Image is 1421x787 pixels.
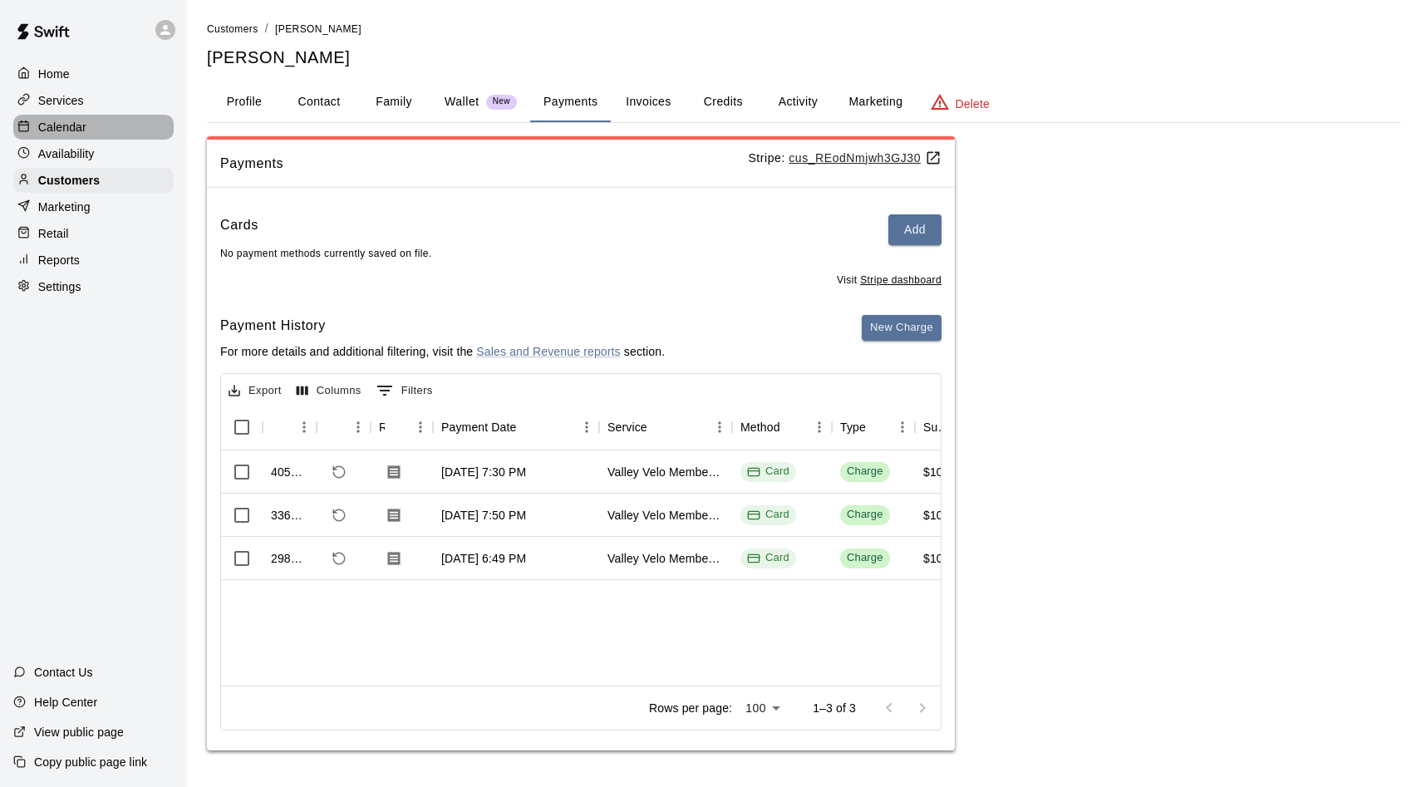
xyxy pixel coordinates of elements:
a: Sales and Revenue reports [476,345,620,358]
button: Show filters [372,377,437,404]
div: basic tabs example [207,82,1401,122]
div: Charge [847,464,883,480]
a: cus_REodNmjwh3GJ30 [789,151,942,165]
a: Stripe dashboard [860,274,942,286]
button: New Charge [862,315,942,341]
button: Profile [207,82,282,122]
a: Marketing [13,194,174,219]
button: Contact [282,82,356,122]
div: $100.00 [923,550,966,567]
div: Receipt [379,404,385,450]
p: Help Center [34,694,97,711]
span: Visit [837,273,942,289]
span: Payments [220,153,748,175]
div: 336869 [271,507,308,524]
p: Marketing [38,199,91,215]
a: Customers [207,22,258,35]
h5: [PERSON_NAME] [207,47,1401,69]
button: Sort [517,416,540,439]
p: Copy public page link [34,754,147,770]
nav: breadcrumb [207,20,1401,38]
button: Menu [292,415,317,440]
div: Service [607,404,647,450]
p: Rows per page: [649,700,732,716]
h6: Cards [220,214,258,245]
div: Charge [847,550,883,566]
button: Menu [408,415,433,440]
div: 100 [739,696,786,721]
span: Refund payment [325,501,353,529]
li: / [265,20,268,37]
p: Home [38,66,70,82]
div: Type [832,404,915,450]
div: 298590 [271,550,308,567]
div: Valley Velo Membership $100 [607,464,724,480]
button: Payments [530,82,611,122]
p: Reports [38,252,80,268]
button: Sort [325,416,348,439]
a: Retail [13,221,174,246]
button: Menu [707,415,732,440]
p: Availability [38,145,95,162]
button: Download Receipt [379,457,409,487]
div: Card [747,507,789,523]
div: Card [747,464,789,480]
div: Charge [847,507,883,523]
button: Download Receipt [379,500,409,530]
p: Delete [956,96,990,112]
a: Services [13,88,174,113]
p: 1–3 of 3 [813,700,856,716]
button: Add [888,214,942,245]
div: $100.00 [923,464,966,480]
button: Menu [346,415,371,440]
div: 405286 [271,464,308,480]
div: Refund [317,404,371,450]
div: Payment Date [441,404,517,450]
div: Jan 28, 2025, 7:30 PM [441,464,526,480]
button: Sort [385,416,408,439]
div: Card [747,550,789,566]
button: Menu [890,415,915,440]
button: Sort [780,416,804,439]
p: For more details and additional filtering, visit the section. [220,343,665,360]
a: Calendar [13,115,174,140]
p: Retail [38,225,69,242]
a: Settings [13,274,174,299]
span: Refund payment [325,458,353,486]
button: Credits [686,82,760,122]
div: Receipt [371,404,433,450]
span: Customers [207,23,258,35]
div: Dec 17, 2024, 7:50 PM [441,507,526,524]
p: Customers [38,172,100,189]
button: Activity [760,82,835,122]
span: No payment methods currently saved on file. [220,248,432,259]
span: [PERSON_NAME] [275,23,361,35]
button: Sort [271,416,294,439]
p: Calendar [38,119,86,135]
div: Id [263,404,317,450]
div: Valley Velo Membership $100 [607,507,724,524]
p: View public page [34,724,124,740]
button: Select columns [293,378,366,404]
p: Wallet [445,93,479,111]
div: Customers [13,168,174,193]
button: Download Receipt [379,544,409,573]
span: New [486,96,517,107]
a: Reports [13,248,174,273]
button: Sort [866,416,889,439]
button: Sort [647,416,671,439]
h6: Payment History [220,315,665,337]
div: Valley Velo Membership $100 [607,550,724,567]
div: Availability [13,141,174,166]
div: Method [732,404,832,450]
div: Service [599,404,732,450]
a: Home [13,61,174,86]
div: Nov 17, 2024, 6:49 PM [441,550,526,567]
